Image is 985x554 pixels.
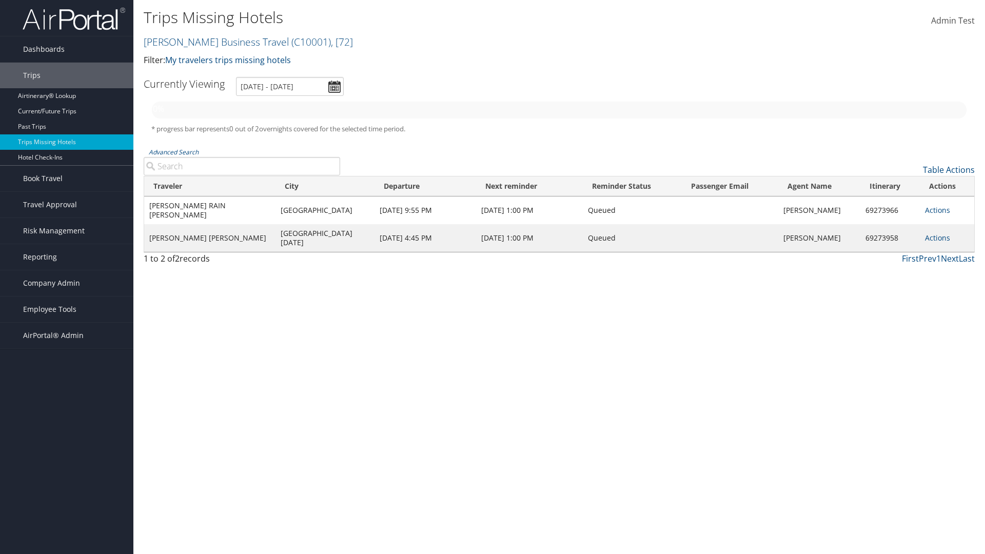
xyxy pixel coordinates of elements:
[778,196,860,224] td: [PERSON_NAME]
[275,176,375,196] th: City: activate to sort column ascending
[476,224,583,252] td: [DATE] 1:00 PM
[860,224,920,252] td: 69273958
[583,176,682,196] th: Reminder Status
[229,124,259,133] span: 0 out of 2
[144,7,698,28] h1: Trips Missing Hotels
[23,36,65,62] span: Dashboards
[275,224,375,252] td: [GEOGRAPHIC_DATA][DATE]
[291,35,331,49] span: ( C10001 )
[860,196,920,224] td: 69273966
[583,196,682,224] td: Queued
[375,176,476,196] th: Departure: activate to sort column ascending
[375,196,476,224] td: [DATE] 9:55 PM
[331,35,353,49] span: , [ 72 ]
[144,54,698,67] p: Filter:
[144,224,275,252] td: [PERSON_NAME] [PERSON_NAME]
[151,124,967,134] h5: * progress bar represents overnights covered for the selected time period.
[144,252,340,270] div: 1 to 2 of records
[23,296,76,322] span: Employee Tools
[144,157,340,175] input: Advanced Search
[936,253,941,264] a: 1
[583,224,682,252] td: Queued
[144,196,275,224] td: [PERSON_NAME] RAIN [PERSON_NAME]
[923,164,975,175] a: Table Actions
[144,176,275,196] th: Traveler: activate to sort column ascending
[778,224,860,252] td: [PERSON_NAME]
[476,176,583,196] th: Next reminder
[778,176,860,196] th: Agent Name
[236,77,344,96] input: [DATE] - [DATE]
[919,253,936,264] a: Prev
[902,253,919,264] a: First
[23,270,80,296] span: Company Admin
[682,176,778,196] th: Passenger Email: activate to sort column ascending
[23,244,57,270] span: Reporting
[925,233,950,243] a: Actions
[23,63,41,88] span: Trips
[23,323,84,348] span: AirPortal® Admin
[476,196,583,224] td: [DATE] 1:00 PM
[23,166,63,191] span: Book Travel
[23,218,85,244] span: Risk Management
[931,5,975,37] a: Admin Test
[931,15,975,26] span: Admin Test
[149,148,199,156] a: Advanced Search
[23,192,77,217] span: Travel Approval
[165,54,291,66] a: My travelers trips missing hotels
[860,176,920,196] th: Itinerary
[144,35,353,49] a: [PERSON_NAME] Business Travel
[920,176,974,196] th: Actions
[23,7,125,31] img: airportal-logo.png
[959,253,975,264] a: Last
[375,224,476,252] td: [DATE] 4:45 PM
[175,253,180,264] span: 2
[275,196,375,224] td: [GEOGRAPHIC_DATA]
[144,77,225,91] h3: Currently Viewing
[941,253,959,264] a: Next
[925,205,950,215] a: Actions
